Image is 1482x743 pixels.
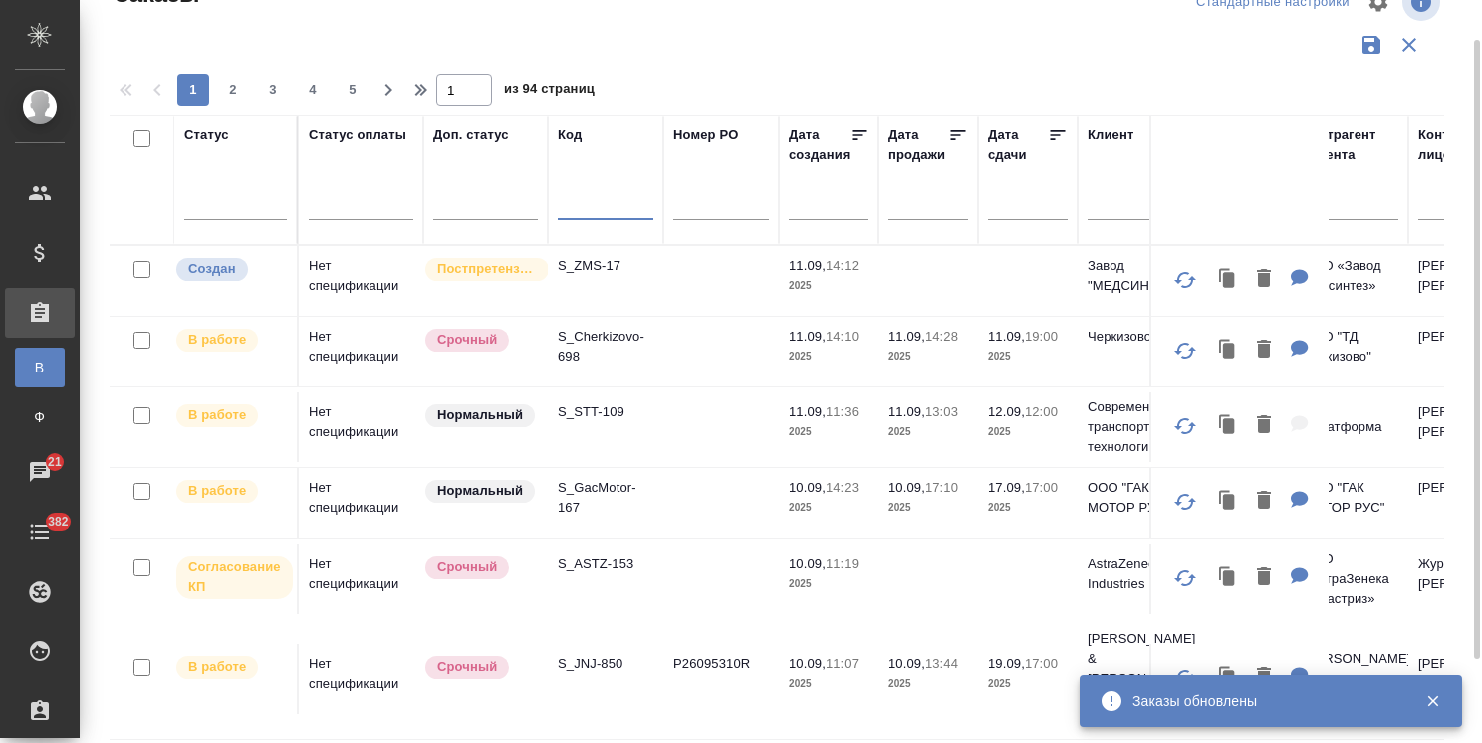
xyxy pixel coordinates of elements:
[1247,481,1281,522] button: Удалить
[789,498,868,518] p: 2025
[309,125,406,145] div: Статус оплаты
[188,259,236,279] p: Создан
[1209,330,1247,371] button: Клонировать
[423,256,538,283] div: Выставляется автоматически для первых 3 заказов после рекламации. Особое внимание
[423,654,538,681] div: Выставляется автоматически, если на указанный объем услуг необходимо больше времени в стандартном...
[988,125,1048,165] div: Дата сдачи
[1247,259,1281,300] button: Удалить
[423,478,538,505] div: Статус по умолчанию для стандартных заказов
[1209,405,1247,446] button: Клонировать
[299,246,423,316] td: Нет спецификации
[297,80,329,100] span: 4
[36,452,74,472] span: 21
[299,468,423,538] td: Нет спецификации
[888,404,925,419] p: 11.09,
[299,544,423,614] td: Нет спецификации
[888,422,968,442] p: 2025
[826,480,859,495] p: 14:23
[1247,657,1281,698] button: Удалить
[888,347,968,367] p: 2025
[1303,256,1398,296] p: ООО «Завод Медсинтез»
[1132,691,1395,711] div: Заказы обновлены
[217,80,249,100] span: 2
[188,557,281,597] p: Согласование КП
[25,358,55,377] span: В
[789,574,868,594] p: 2025
[1303,327,1398,367] p: ООО "ТД Черкизово"
[1161,554,1209,602] button: Обновить
[1161,256,1209,304] button: Обновить
[1209,259,1247,300] button: Клонировать
[188,657,246,677] p: В работе
[437,657,497,677] p: Срочный
[337,74,369,106] button: 5
[1209,557,1247,598] button: Клонировать
[988,674,1068,694] p: 2025
[988,404,1025,419] p: 12.09,
[888,498,968,518] p: 2025
[15,397,65,437] a: Ф
[174,478,287,505] div: Выставляет ПМ после принятия заказа от КМа
[925,480,958,495] p: 17:10
[1161,327,1209,374] button: Обновить
[437,481,523,501] p: Нормальный
[988,329,1025,344] p: 11.09,
[423,402,538,429] div: Статус по умолчанию для стандартных заказов
[558,654,653,674] p: S_JNJ-850
[1025,656,1058,671] p: 17:00
[888,329,925,344] p: 11.09,
[888,480,925,495] p: 10.09,
[174,256,287,283] div: Выставляется автоматически при создании заказа
[188,481,246,501] p: В работе
[433,125,509,145] div: Доп. статус
[789,404,826,419] p: 11.09,
[174,654,287,681] div: Выставляет ПМ после принятия заказа от КМа
[1088,125,1133,145] div: Клиент
[663,644,779,714] td: P26095310R
[1209,481,1247,522] button: Клонировать
[789,674,868,694] p: 2025
[437,259,537,279] p: Постпретензионный
[1088,478,1183,518] p: ООО "ГАК МОТОР РУС"
[1247,330,1281,371] button: Удалить
[504,77,595,106] span: из 94 страниц
[1247,405,1281,446] button: Удалить
[1088,327,1183,347] p: Черкизово
[673,125,738,145] div: Номер PO
[1161,478,1209,526] button: Обновить
[558,554,653,574] p: S_ASTZ-153
[925,329,958,344] p: 14:28
[1088,256,1183,296] p: Завод "МЕДСИНТЕЗ"
[1161,402,1209,450] button: Обновить
[558,478,653,518] p: S_GacMotor-167
[5,447,75,497] a: 21
[988,480,1025,495] p: 17.09,
[437,557,497,577] p: Срочный
[826,404,859,419] p: 11:36
[1412,692,1453,710] button: Закрыть
[888,125,948,165] div: Дата продажи
[789,125,850,165] div: Дата создания
[925,656,958,671] p: 13:44
[36,512,81,532] span: 382
[423,554,538,581] div: Выставляется автоматически, если на указанный объем услуг необходимо больше времени в стандартном...
[558,402,653,422] p: S_STT-109
[925,404,958,419] p: 13:03
[1025,329,1058,344] p: 19:00
[888,674,968,694] p: 2025
[888,656,925,671] p: 10.09,
[789,480,826,495] p: 10.09,
[299,317,423,386] td: Нет спецификации
[789,556,826,571] p: 10.09,
[1209,657,1247,698] button: Клонировать
[1247,557,1281,598] button: Удалить
[299,644,423,714] td: Нет спецификации
[423,327,538,354] div: Выставляется автоматически, если на указанный объем услуг необходимо больше времени в стандартном...
[188,330,246,350] p: В работе
[789,329,826,344] p: 11.09,
[5,507,75,557] a: 382
[297,74,329,106] button: 4
[15,348,65,387] a: В
[789,656,826,671] p: 10.09,
[1088,397,1183,457] p: Современные транспортные технологии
